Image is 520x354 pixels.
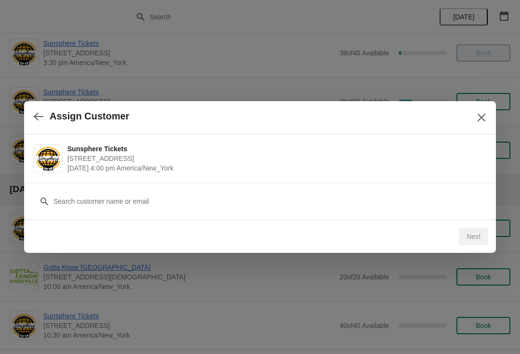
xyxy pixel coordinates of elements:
[34,145,62,172] img: Sunsphere Tickets | 810 Clinch Avenue, Knoxville, TN, USA | September 17 | 4:00 pm America/New_York
[67,163,481,173] span: [DATE] 4:00 pm America/New_York
[67,144,481,154] span: Sunsphere Tickets
[473,109,490,126] button: Close
[50,111,130,122] h2: Assign Customer
[67,154,481,163] span: [STREET_ADDRESS]
[53,193,486,210] input: Search customer name or email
